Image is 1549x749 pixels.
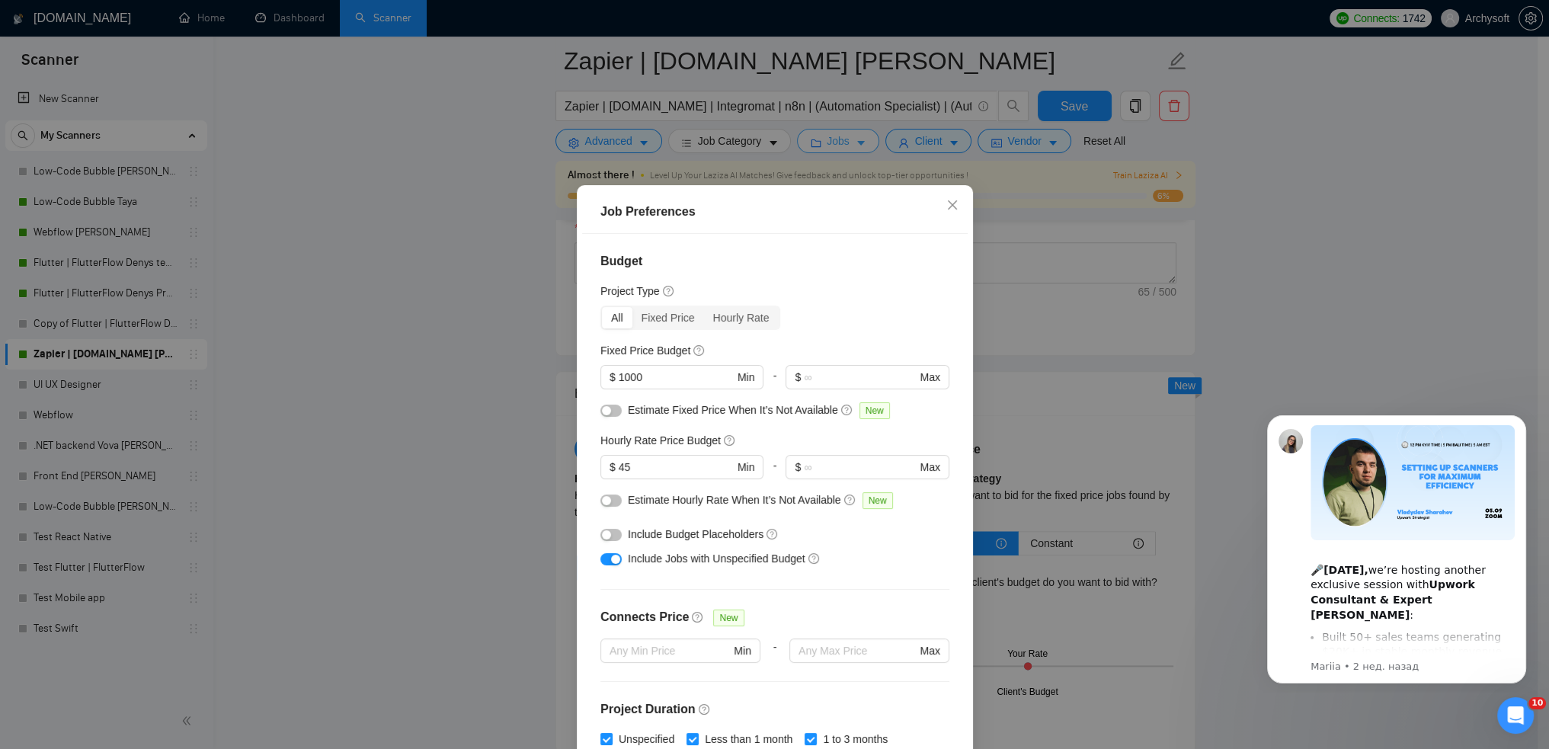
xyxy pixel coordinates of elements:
span: Max [920,369,939,386]
div: - [763,365,786,402]
span: question-circle [698,703,710,715]
span: 10 [1528,697,1546,709]
h4: Connects Price [600,608,689,626]
div: - [760,639,789,681]
span: question-circle [766,528,779,540]
span: question-circle [692,611,704,623]
h5: Fixed Price Budget [600,342,690,359]
input: 0 [618,369,734,386]
h5: Hourly Rate Price Budget [600,432,721,449]
span: Max [920,459,939,475]
span: $ [795,369,801,386]
span: Less than 1 month [699,731,799,747]
div: Fixed Price [632,307,703,328]
span: Min [737,459,754,475]
div: - [763,455,786,491]
div: All [602,307,632,328]
span: $ [795,459,801,475]
span: question-circle [693,344,706,357]
h5: Project Type [600,283,660,299]
h4: Project Duration [600,700,949,719]
span: Estimate Hourly Rate When It’s Not Available [628,494,841,506]
input: Any Min Price [610,642,731,659]
span: Min [737,369,754,386]
input: Any Max Price [799,642,917,659]
span: New [862,492,892,509]
span: Min [734,642,751,659]
input: 0 [618,459,734,475]
span: Unspecified [613,731,680,747]
span: question-circle [723,434,735,447]
span: question-circle [843,494,856,506]
span: Estimate Fixed Price When It’s Not Available [628,404,838,416]
input: ∞ [804,459,917,475]
span: Include Jobs with Unspecified Budget [628,552,805,565]
span: question-circle [662,285,674,297]
iframe: Intercom notifications сообщение [1244,402,1549,693]
span: close [946,199,959,211]
span: New [713,610,744,626]
span: New [859,402,889,419]
span: $ [610,459,616,475]
button: Close [932,185,973,226]
span: 1 to 3 months [817,731,894,747]
span: question-circle [840,404,853,416]
h4: Budget [600,252,949,270]
div: Job Preferences [600,203,949,221]
div: Hourly Rate [703,307,778,328]
span: Max [920,642,939,659]
span: question-circle [808,552,820,565]
input: ∞ [804,369,917,386]
iframe: Intercom live chat [1497,697,1534,734]
span: Include Budget Placeholders [628,528,763,540]
span: $ [610,369,616,386]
